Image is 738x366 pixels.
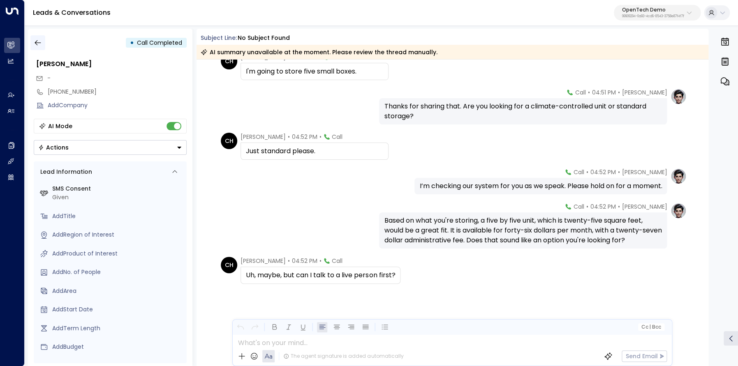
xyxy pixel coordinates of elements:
[52,324,183,333] div: AddTerm Length
[33,8,111,17] a: Leads & Conversations
[292,257,317,265] span: 04:52 PM
[622,15,684,18] p: 99909294-0a93-4cd6-8543-3758e87f4f7f
[241,133,286,141] span: [PERSON_NAME]
[48,101,187,110] div: AddCompany
[573,203,584,211] span: Call
[52,193,183,202] div: Given
[52,268,183,276] div: AddNo. of People
[52,212,183,221] div: AddTitle
[384,101,662,121] div: Thanks for sharing that. Are you looking for a climate-controlled unit or standard storage?
[241,257,286,265] span: [PERSON_NAME]
[292,133,317,141] span: 04:52 PM
[670,168,687,184] img: profile-logo.png
[37,168,92,176] div: Lead Information
[250,322,260,332] button: Redo
[622,168,667,176] span: [PERSON_NAME]
[221,133,237,149] div: CH
[575,88,585,97] span: Call
[201,34,237,42] span: Subject Line:
[622,88,667,97] span: [PERSON_NAME]
[246,67,383,76] div: I'm going to store five small boxes.
[419,181,662,191] div: I’m checking our system for you as we speak. Please hold on for a moment.
[52,287,183,295] div: AddArea
[618,203,620,211] span: •
[590,168,615,176] span: 04:52 PM
[52,230,183,239] div: AddRegion of Interest
[130,35,134,50] div: •
[332,133,342,141] span: Call
[246,270,395,280] div: Uh, maybe, but can I talk to a live person first?
[384,216,662,245] div: Based on what you're storing, a five by five unit, which is twenty-five square feet, would be a g...
[670,203,687,219] img: profile-logo.png
[622,203,667,211] span: [PERSON_NAME]
[590,203,615,211] span: 04:52 PM
[201,48,437,56] div: AI summary unavailable at the moment. Please review the thread manually.
[618,88,620,97] span: •
[638,323,664,331] button: Cc|Bcc
[52,343,183,351] div: AddBudget
[288,133,290,141] span: •
[36,59,187,69] div: [PERSON_NAME]
[221,257,237,273] div: CH
[670,88,687,105] img: profile-logo.png
[622,7,684,12] p: OpenTech Demo
[332,257,342,265] span: Call
[34,140,187,155] button: Actions
[618,168,620,176] span: •
[52,305,183,314] div: AddStart Date
[649,324,651,330] span: |
[319,257,322,265] span: •
[48,87,187,96] div: [PHONE_NUMBER]
[235,322,245,332] button: Undo
[319,133,322,141] span: •
[588,88,590,97] span: •
[586,203,588,211] span: •
[52,249,183,258] div: AddProduct of Interest
[137,39,182,47] span: Call Completed
[238,34,290,42] div: No subject found
[38,144,69,151] div: Actions
[48,122,72,130] div: AI Mode
[52,184,183,193] label: SMS Consent
[34,140,187,155] div: Button group with a nested menu
[586,168,588,176] span: •
[592,88,615,97] span: 04:51 PM
[221,53,237,69] div: CH
[283,352,403,360] div: The agent signature is added automatically
[641,324,661,330] span: Cc Bcc
[614,5,701,21] button: OpenTech Demo99909294-0a93-4cd6-8543-3758e87f4f7f
[246,146,383,156] div: Just standard please.
[573,168,584,176] span: Call
[47,74,51,82] span: -
[288,257,290,265] span: •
